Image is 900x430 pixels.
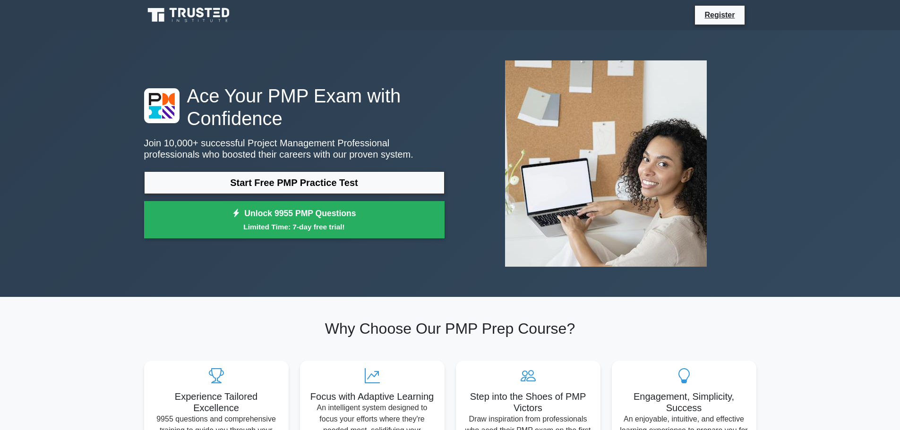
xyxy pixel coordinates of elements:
h5: Focus with Adaptive Learning [308,391,437,402]
h5: Experience Tailored Excellence [152,391,281,413]
h5: Engagement, Simplicity, Success [619,391,749,413]
h2: Why Choose Our PMP Prep Course? [144,320,756,337]
h1: Ace Your PMP Exam with Confidence [144,84,445,130]
small: Limited Time: 7-day free trial! [156,221,433,232]
a: Start Free PMP Practice Test [144,171,445,194]
p: Join 10,000+ successful Project Management Professional professionals who boosted their careers w... [144,137,445,160]
a: Register [699,9,740,21]
a: Unlock 9955 PMP QuestionsLimited Time: 7-day free trial! [144,201,445,239]
h5: Step into the Shoes of PMP Victors [463,391,593,413]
